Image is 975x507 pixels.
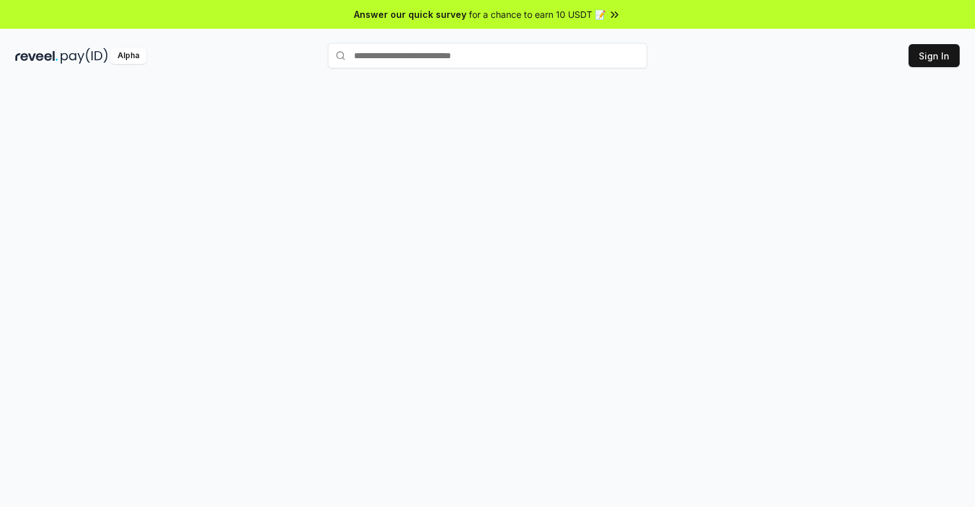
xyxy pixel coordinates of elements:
[909,44,960,67] button: Sign In
[15,48,58,64] img: reveel_dark
[111,48,146,64] div: Alpha
[354,8,466,21] span: Answer our quick survey
[61,48,108,64] img: pay_id
[469,8,606,21] span: for a chance to earn 10 USDT 📝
